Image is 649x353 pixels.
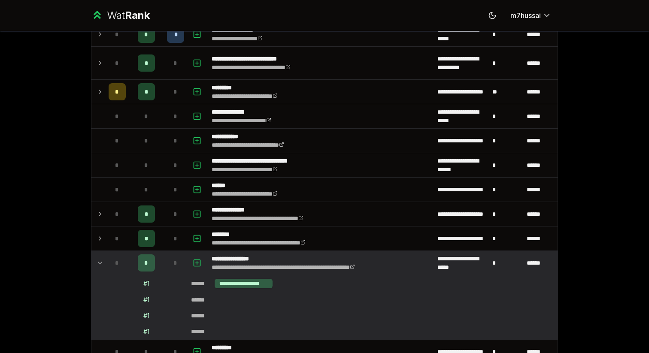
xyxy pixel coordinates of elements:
[143,279,149,288] div: # 1
[510,10,541,21] span: m7hussai
[503,8,558,23] button: m7hussai
[143,296,149,304] div: # 1
[107,9,150,22] div: Wat
[143,327,149,336] div: # 1
[91,9,150,22] a: WatRank
[125,9,150,21] span: Rank
[143,311,149,320] div: # 1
